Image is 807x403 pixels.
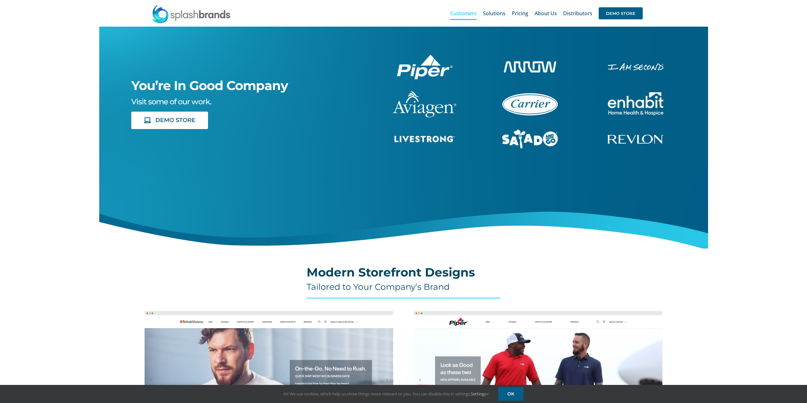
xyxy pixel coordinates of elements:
[502,129,558,136] a: sng-1C
[450,11,477,16] span: Customers
[502,93,558,115] img: Carrier Brand Store
[608,135,663,144] img: Revlon
[608,91,663,98] a: enhabit-stacked-white
[608,134,663,141] a: revlon-flat-white
[535,11,557,16] span: About Us
[131,78,288,93] span: You’re In Good Company
[393,91,456,117] img: aviagen-1C
[483,11,505,16] span: Solutions
[502,92,558,99] a: carrier-1B
[155,117,195,124] span: DEMO STORE
[307,282,500,292] h4: Tailored to Your Company’s Brand
[152,4,231,23] img: SplashBrands.com Logo
[608,92,663,116] img: Enhabit Gear Store
[394,135,455,142] a: livestrong-5E-website
[307,266,500,279] h2: Modern Storefront Designs
[608,62,663,69] a: enhabit-stacked-white
[608,63,663,70] img: I Am Second Store
[471,391,489,397] a: Settings
[498,387,524,401] a: OK
[131,112,208,129] a: DEMO STORE
[563,3,592,23] a: Distributors
[450,3,477,23] a: Customers
[504,61,556,72] img: Arrow Store
[502,130,558,149] img: Salad And Go Store
[563,11,592,16] span: Distributors
[397,55,452,79] img: Piper Pilot Ship
[512,11,528,16] span: Pricing
[599,3,643,23] a: DEMO STORE
[394,136,455,142] img: Livestrong Store
[599,7,643,19] span: DEMO STORE
[512,3,528,23] a: Pricing
[283,391,489,397] span: Hi! We use cookies, which help us show things more relevant to you. You can disable this in setti...
[131,97,211,106] span: Visit some of our work.
[504,60,556,67] a: arrow-white
[397,54,452,61] a: piper-White
[450,3,643,23] nav: Main Menu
